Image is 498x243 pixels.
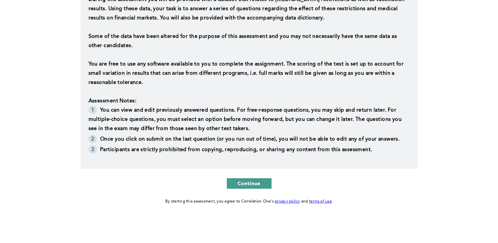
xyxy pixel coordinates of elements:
a: privacy policy [275,200,300,203]
span: Some of the data have been altered for the purpose of this assessment and you may not necessarily... [89,34,399,48]
span: You are free to use any software available to you to complete the assignment. The scoring of the ... [89,62,405,85]
span: Once you click on submit on the last question (or you run out of time), you will not be able to e... [100,137,400,142]
button: Continue [227,178,272,189]
a: terms of use [309,200,332,203]
span: Assessment Notes: [89,98,136,104]
span: Continue [238,180,261,186]
span: Participants are strictly prohibited from copying, reproducing, or sharing any content from this ... [100,147,372,152]
div: By starting this assessment, you agree to Correlation One's and . [165,198,333,205]
span: You can view and edit previously answered questions. For free-response questions, you may skip an... [89,108,403,131]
